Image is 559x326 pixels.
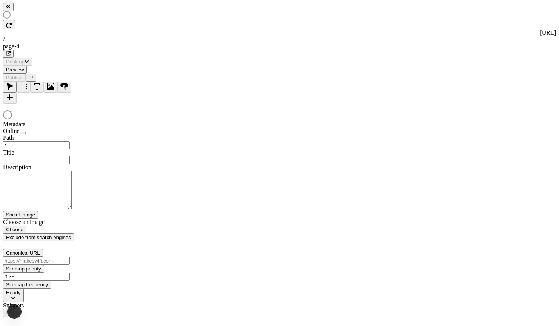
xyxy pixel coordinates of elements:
[6,59,25,65] span: Desktop
[3,164,31,170] span: Description
[6,290,21,295] span: Hourly
[6,67,24,73] span: Preview
[3,36,556,43] div: /
[3,302,94,309] div: Snippets
[6,212,35,218] span: Social Image
[3,121,94,128] div: Metadata
[3,211,38,219] button: Social Image
[3,74,26,82] button: Publish
[3,43,556,50] div: page-4
[3,257,70,265] input: https://makeswift.com
[3,219,94,226] div: Choose an image
[3,289,24,302] button: Hourly
[3,281,51,289] button: Sitemap frequency
[6,282,48,287] span: Sitemap frequency
[6,227,23,232] span: Choose
[3,58,32,66] button: Desktop
[3,233,74,241] button: Exclude from search engines
[3,149,14,156] span: Title
[6,75,23,80] span: Publish
[3,29,556,36] div: [URL]
[3,265,44,273] button: Sitemap priority
[3,249,43,257] button: Canonical URL
[3,66,27,74] button: Preview
[3,226,26,233] button: Choose
[30,82,44,93] button: Text
[17,82,30,93] button: Box
[3,134,14,141] span: Path
[6,235,71,240] span: Exclude from search engines
[6,250,40,256] span: Canonical URL
[3,128,20,134] span: Online
[57,82,71,93] button: Button
[6,266,41,272] span: Sitemap priority
[44,82,57,93] button: Image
